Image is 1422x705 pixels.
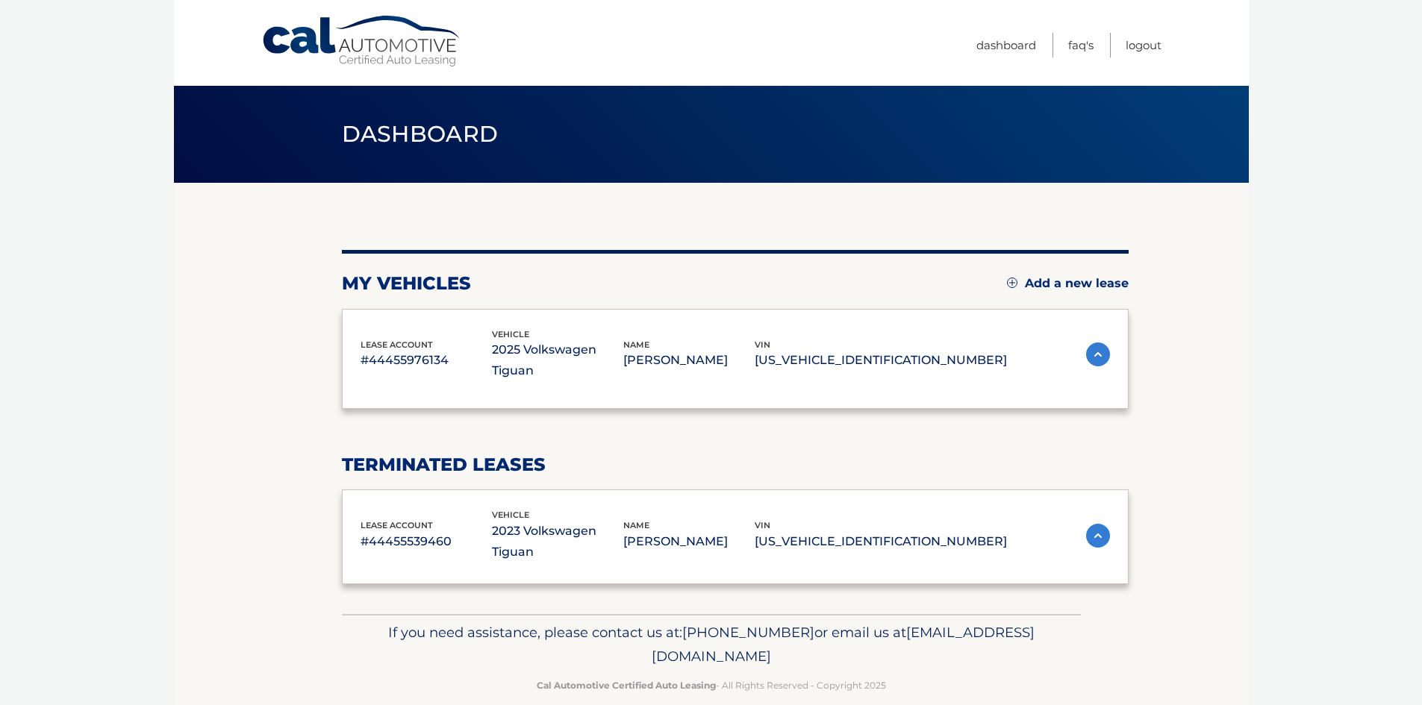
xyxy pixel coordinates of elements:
span: name [623,339,649,350]
p: 2025 Volkswagen Tiguan [492,339,623,381]
span: Dashboard [342,120,499,148]
p: [PERSON_NAME] [623,350,755,371]
img: add.svg [1007,278,1017,288]
strong: Cal Automotive Certified Auto Leasing [537,680,716,691]
p: #44455976134 [361,350,492,371]
h2: terminated leases [342,454,1129,476]
p: If you need assistance, please contact us at: or email us at [352,621,1071,668]
img: accordion-active.svg [1086,524,1110,548]
a: FAQ's [1068,33,1094,57]
p: [US_VEHICLE_IDENTIFICATION_NUMBER] [755,350,1007,371]
span: vehicle [492,510,529,520]
span: vin [755,520,770,530]
span: [EMAIL_ADDRESS][DOMAIN_NAME] [652,624,1035,665]
img: accordion-active.svg [1086,342,1110,366]
span: lease account [361,520,433,530]
a: Add a new lease [1007,276,1129,291]
span: vin [755,339,770,350]
p: [US_VEHICLE_IDENTIFICATION_NUMBER] [755,531,1007,552]
span: [PHONE_NUMBER] [682,624,814,641]
a: Cal Automotive [261,15,463,68]
span: name [623,520,649,530]
p: 2023 Volkswagen Tiguan [492,521,623,563]
p: - All Rights Reserved - Copyright 2025 [352,677,1071,693]
p: [PERSON_NAME] [623,531,755,552]
a: Dashboard [976,33,1036,57]
span: lease account [361,339,433,350]
span: vehicle [492,329,529,339]
a: Logout [1126,33,1161,57]
p: #44455539460 [361,531,492,552]
h2: my vehicles [342,272,471,295]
